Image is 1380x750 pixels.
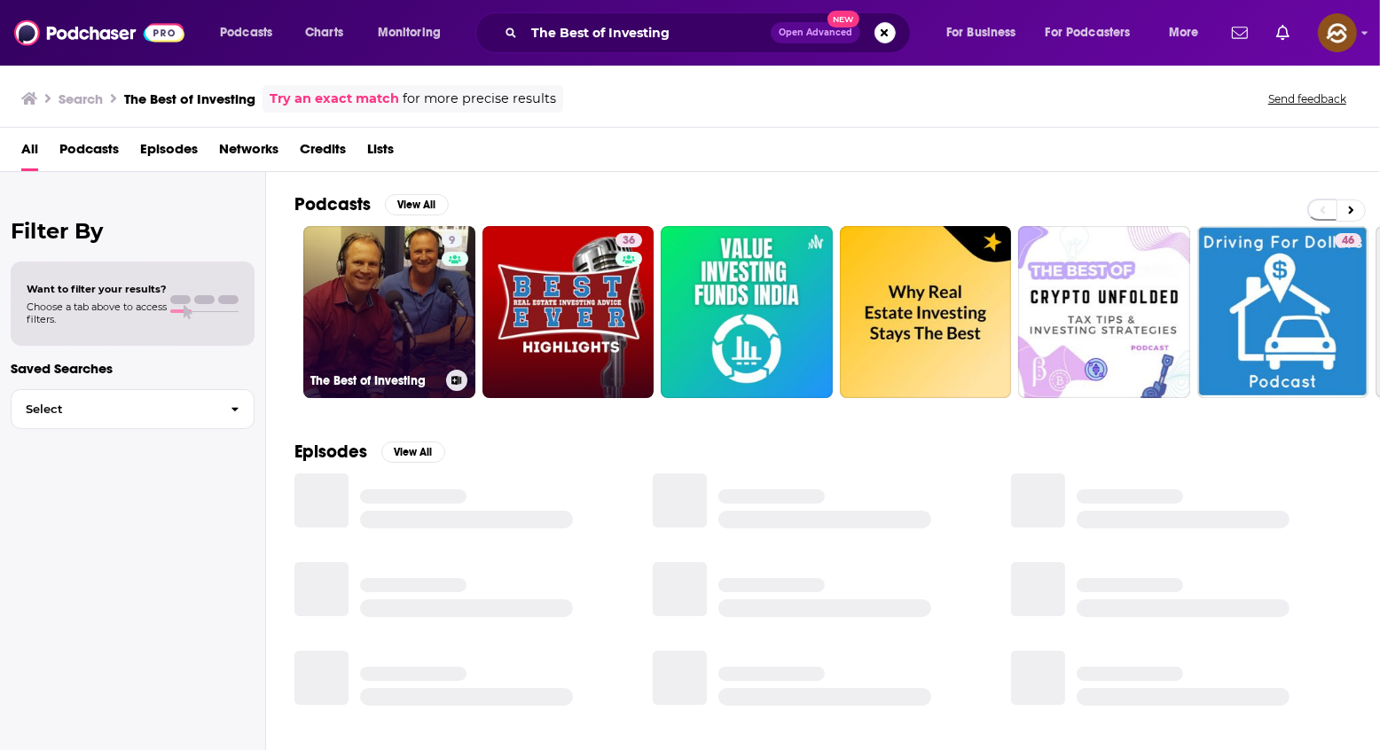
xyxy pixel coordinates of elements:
[294,19,354,47] a: Charts
[403,89,556,109] span: for more precise results
[1034,19,1157,47] button: open menu
[1269,18,1297,48] a: Show notifications dropdown
[294,193,449,215] a: PodcastsView All
[208,19,295,47] button: open menu
[524,19,771,47] input: Search podcasts, credits, & more...
[934,19,1039,47] button: open menu
[21,135,38,171] a: All
[1225,18,1255,48] a: Show notifications dropdown
[59,90,103,107] h3: Search
[623,232,635,250] span: 36
[616,233,642,247] a: 36
[1318,13,1357,52] button: Show profile menu
[294,441,367,463] h2: Episodes
[442,233,462,247] a: 9
[946,20,1016,45] span: For Business
[11,218,255,244] h2: Filter By
[303,226,475,398] a: 9The Best of Investing
[300,135,346,171] a: Credits
[1318,13,1357,52] span: Logged in as hey85204
[14,16,184,50] img: Podchaser - Follow, Share and Rate Podcasts
[827,11,859,27] span: New
[140,135,198,171] a: Episodes
[12,403,216,415] span: Select
[1197,226,1369,398] a: 46
[124,90,255,107] h3: The Best of Investing
[365,19,464,47] button: open menu
[1263,91,1352,106] button: Send feedback
[1318,13,1357,52] img: User Profile
[1342,232,1354,250] span: 46
[11,389,255,429] button: Select
[27,301,167,325] span: Choose a tab above to access filters.
[305,20,343,45] span: Charts
[1169,20,1199,45] span: More
[378,20,441,45] span: Monitoring
[367,135,394,171] a: Lists
[294,441,445,463] a: EpisodesView All
[1046,20,1131,45] span: For Podcasters
[779,28,852,37] span: Open Advanced
[219,135,278,171] a: Networks
[27,283,167,295] span: Want to filter your results?
[270,89,399,109] a: Try an exact match
[385,194,449,215] button: View All
[381,441,445,463] button: View All
[310,373,439,388] h3: The Best of Investing
[1335,233,1361,247] a: 46
[59,135,119,171] a: Podcasts
[294,193,371,215] h2: Podcasts
[1157,19,1221,47] button: open menu
[449,232,455,250] span: 9
[11,360,255,377] p: Saved Searches
[492,12,928,53] div: Search podcasts, credits, & more...
[482,226,655,398] a: 36
[771,22,860,43] button: Open AdvancedNew
[220,20,272,45] span: Podcasts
